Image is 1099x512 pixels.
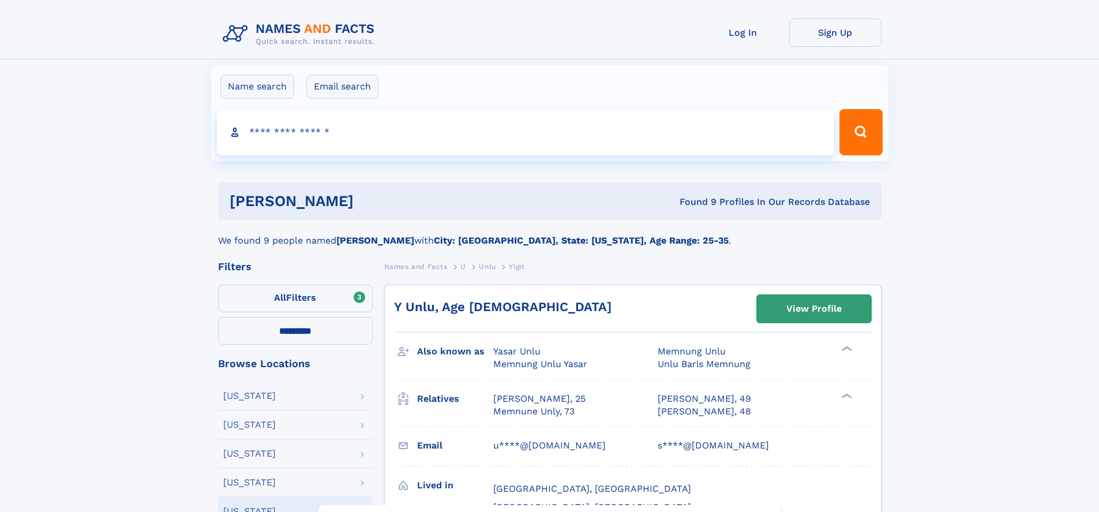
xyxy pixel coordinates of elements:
[218,358,373,369] div: Browse Locations
[493,393,586,405] a: [PERSON_NAME], 25
[658,346,726,357] span: Memnung Unlu
[786,296,842,322] div: View Profile
[417,436,493,455] h3: Email
[218,285,373,312] label: Filters
[218,18,384,50] img: Logo Names and Facts
[839,345,853,353] div: ❯
[493,346,541,357] span: Yasar Unlu
[493,483,691,494] span: [GEOGRAPHIC_DATA], [GEOGRAPHIC_DATA]
[230,194,517,208] h1: [PERSON_NAME]
[460,259,466,274] a: U
[757,295,871,323] a: View Profile
[218,220,882,248] div: We found 9 people named with .
[220,74,294,99] label: Name search
[516,196,870,208] div: Found 9 Profiles In Our Records Database
[789,18,882,47] a: Sign Up
[658,405,751,418] a: [PERSON_NAME], 48
[417,476,493,495] h3: Lived in
[839,392,853,399] div: ❯
[658,358,751,369] span: Unlu Baris Memnung
[460,263,466,271] span: U
[336,235,414,246] b: [PERSON_NAME]
[479,259,496,274] a: Unlu
[223,391,276,401] div: [US_STATE]
[658,393,751,405] a: [PERSON_NAME], 49
[384,259,448,274] a: Names and Facts
[417,389,493,409] h3: Relatives
[218,261,373,272] div: Filters
[839,109,882,155] button: Search Button
[493,358,587,369] span: Memnung Unlu Yasar
[434,235,729,246] b: City: [GEOGRAPHIC_DATA], State: [US_STATE], Age Range: 25-35
[223,478,276,487] div: [US_STATE]
[394,300,612,314] a: Y Unlu, Age [DEMOGRAPHIC_DATA]
[223,420,276,429] div: [US_STATE]
[274,292,286,303] span: All
[697,18,789,47] a: Log In
[306,74,378,99] label: Email search
[509,263,524,271] span: Yigit
[217,109,835,155] input: search input
[479,263,496,271] span: Unlu
[417,342,493,361] h3: Also known as
[493,405,575,418] a: Memnune Unly, 73
[223,449,276,458] div: [US_STATE]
